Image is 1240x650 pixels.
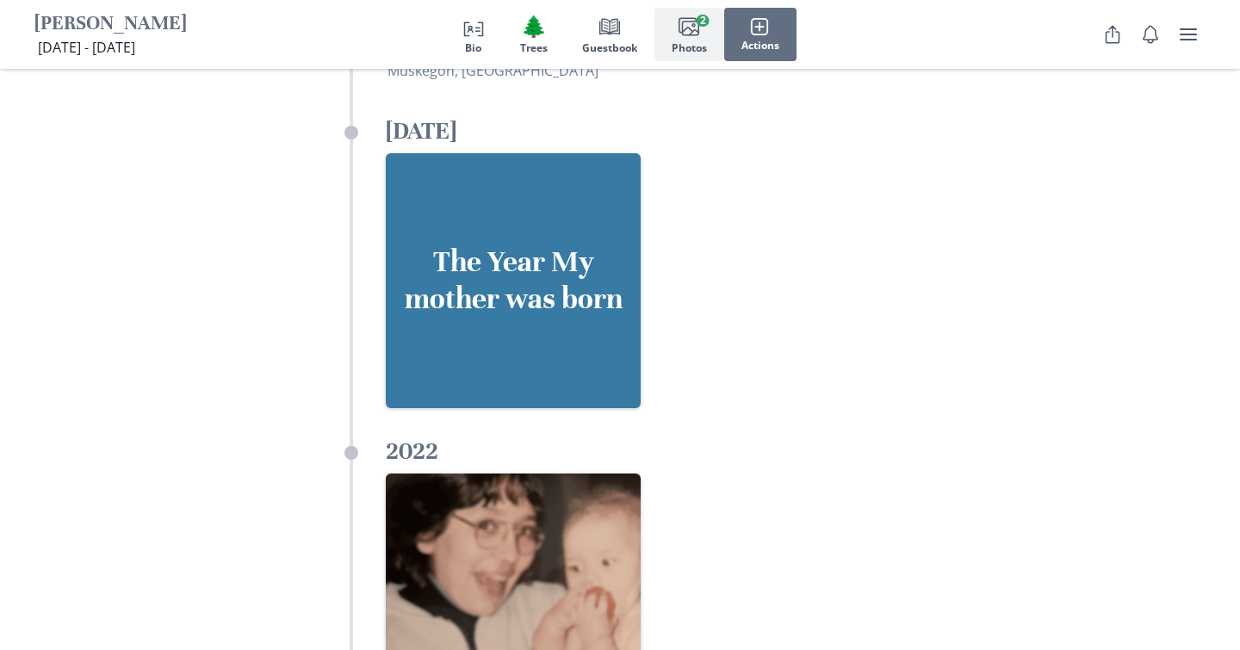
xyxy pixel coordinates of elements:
[393,244,634,318] p: The Year My mother was born
[465,42,481,54] span: Bio
[444,8,503,61] button: Bio
[697,15,710,27] span: 2
[672,42,707,54] span: Photos
[386,436,896,467] h3: 2022
[582,42,637,54] span: Guestbook
[565,8,654,61] button: Guestbook
[34,11,187,38] h1: [PERSON_NAME]
[1095,17,1130,52] button: Share Obituary
[386,153,641,408] button: Open in full screen
[503,8,565,61] button: Trees
[1133,17,1168,52] button: Notifications
[386,115,896,146] h3: [DATE]
[520,42,548,54] span: Trees
[654,8,724,61] button: Photos
[521,14,547,39] span: Tree
[387,60,896,81] p: Muskegon, [GEOGRAPHIC_DATA]
[38,38,135,57] span: [DATE] - [DATE]
[741,40,779,52] span: Actions
[724,8,797,61] button: Actions
[1171,17,1206,52] button: user menu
